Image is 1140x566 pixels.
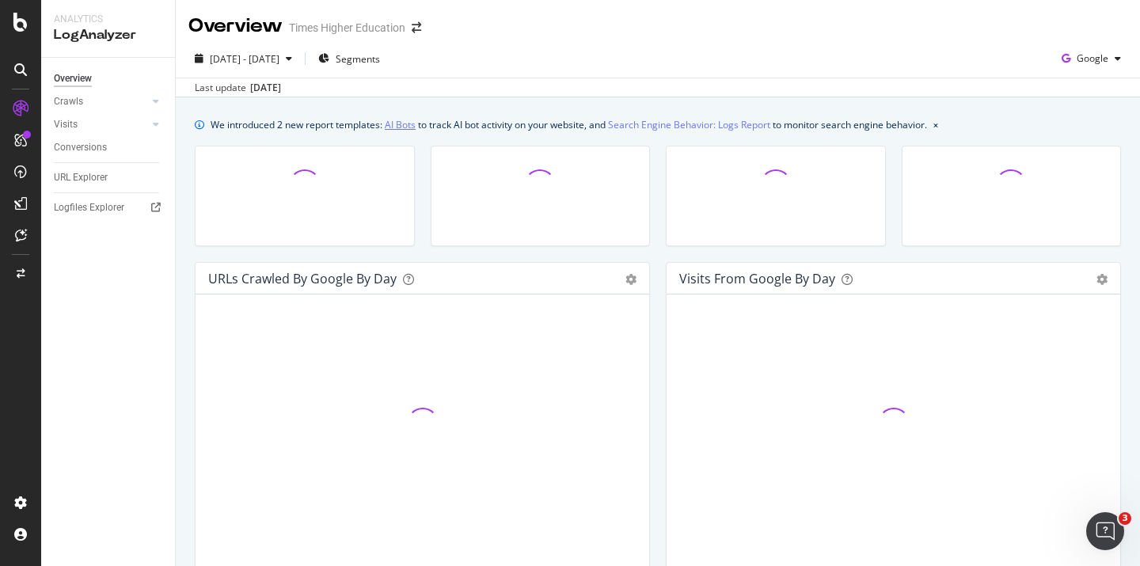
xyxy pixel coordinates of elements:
div: Logfiles Explorer [54,199,124,216]
a: Conversions [54,139,164,156]
span: 3 [1119,512,1131,525]
div: Conversions [54,139,107,156]
div: Times Higher Education [289,20,405,36]
a: Visits [54,116,148,133]
iframe: Intercom live chat [1086,512,1124,550]
a: Overview [54,70,164,87]
button: [DATE] - [DATE] [188,46,298,71]
div: arrow-right-arrow-left [412,22,421,33]
a: Search Engine Behavior: Logs Report [608,116,770,133]
div: Crawls [54,93,83,110]
button: Segments [312,46,386,71]
div: Visits from Google by day [679,271,835,287]
div: info banner [195,116,1121,133]
a: Crawls [54,93,148,110]
div: Visits [54,116,78,133]
div: Last update [195,81,281,95]
span: Google [1077,51,1108,65]
div: gear [1096,274,1108,285]
a: Logfiles Explorer [54,199,164,216]
div: URL Explorer [54,169,108,186]
div: [DATE] [250,81,281,95]
a: AI Bots [385,116,416,133]
div: URLs Crawled by Google by day [208,271,397,287]
button: Google [1055,46,1127,71]
span: Segments [336,52,380,66]
div: We introduced 2 new report templates: to track AI bot activity on your website, and to monitor se... [211,116,927,133]
div: LogAnalyzer [54,26,162,44]
div: Analytics [54,13,162,26]
a: URL Explorer [54,169,164,186]
div: Overview [188,13,283,40]
div: gear [625,274,636,285]
button: close banner [929,113,942,136]
div: Overview [54,70,92,87]
span: [DATE] - [DATE] [210,52,279,66]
